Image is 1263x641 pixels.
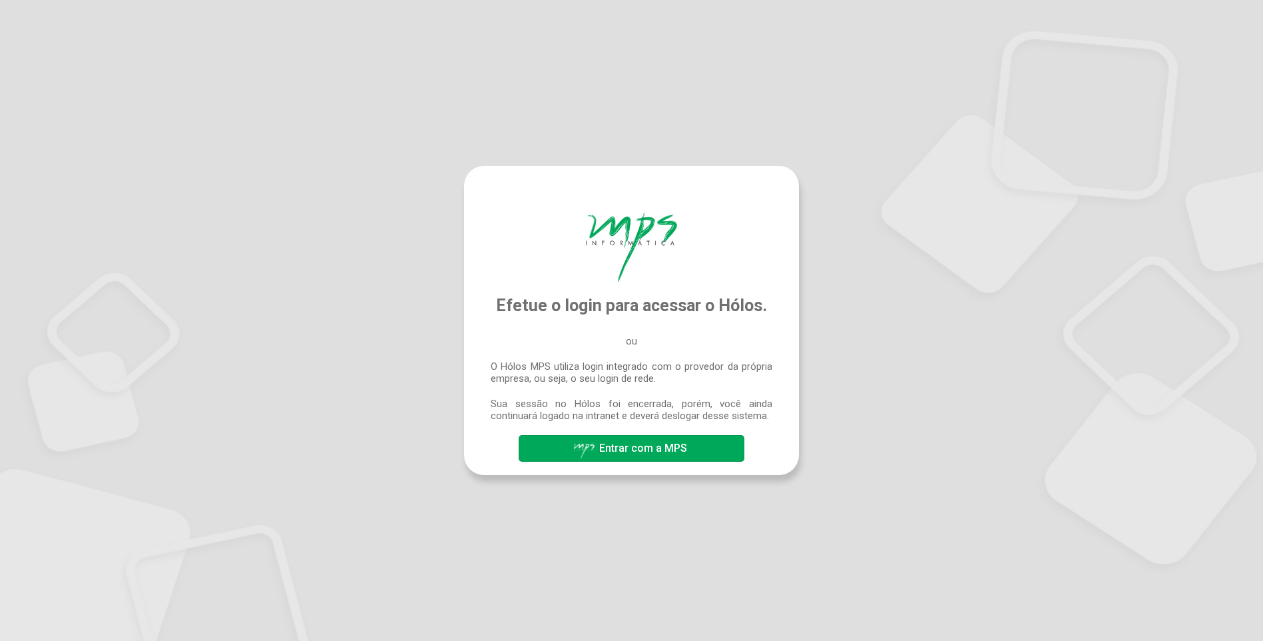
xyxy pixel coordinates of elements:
[586,213,676,282] img: Hólos Mps Digital
[491,398,772,422] span: Sua sessão no Hólos foi encerrada, porém, você ainda continuará logado na intranet e deverá deslo...
[626,335,637,347] span: ou
[496,296,767,315] span: Efetue o login para acessar o Hólos.
[599,442,687,454] span: Entrar com a MPS
[491,360,772,384] span: O Hólos MPS utiliza login integrado com o provedor da própria empresa, ou seja, o seu login de rede.
[519,435,744,462] button: Entrar com a MPS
